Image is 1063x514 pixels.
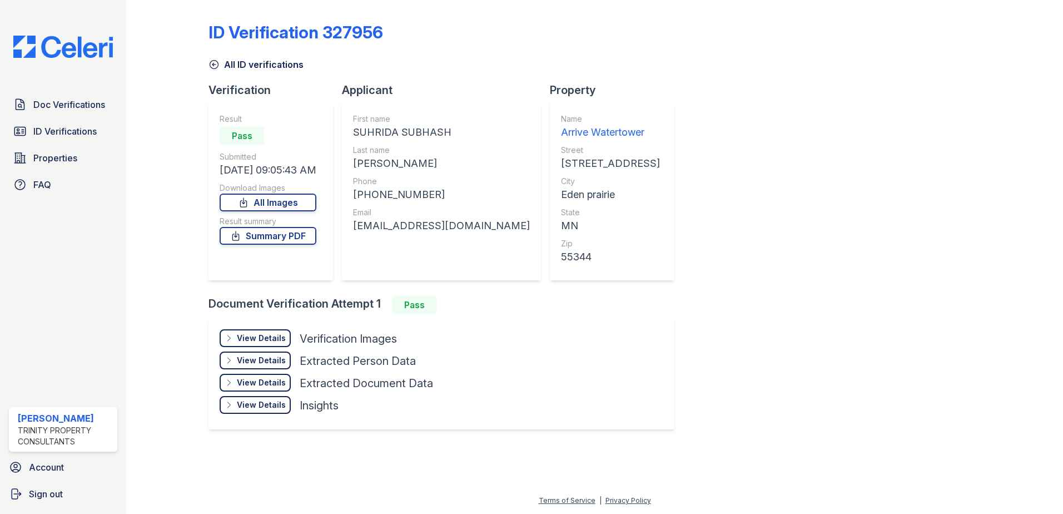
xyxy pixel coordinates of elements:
[561,238,660,249] div: Zip
[220,182,316,194] div: Download Images
[300,353,416,369] div: Extracted Person Data
[237,399,286,411] div: View Details
[4,36,122,58] img: CE_Logo_Blue-a8612792a0a2168367f1c8372b55b34899dd931a85d93a1a3d3e32e68fde9ad4.png
[300,398,339,413] div: Insights
[353,125,530,140] div: SUHRIDA SUBHASH
[220,113,316,125] div: Result
[220,216,316,227] div: Result summary
[353,156,530,171] div: [PERSON_NAME]
[220,151,316,162] div: Submitted
[9,147,117,169] a: Properties
[561,176,660,187] div: City
[561,113,660,140] a: Name Arrive Watertower
[353,207,530,218] div: Email
[561,249,660,265] div: 55344
[561,156,660,171] div: [STREET_ADDRESS]
[33,98,105,111] span: Doc Verifications
[18,425,113,447] div: Trinity Property Consultants
[353,176,530,187] div: Phone
[29,487,63,501] span: Sign out
[561,207,660,218] div: State
[353,187,530,202] div: [PHONE_NUMBER]
[561,125,660,140] div: Arrive Watertower
[342,82,550,98] div: Applicant
[4,483,122,505] a: Sign out
[220,127,264,145] div: Pass
[300,375,433,391] div: Extracted Document Data
[208,82,342,98] div: Verification
[9,93,117,116] a: Doc Verifications
[18,412,113,425] div: [PERSON_NAME]
[237,333,286,344] div: View Details
[550,82,683,98] div: Property
[561,187,660,202] div: Eden prairie
[561,218,660,234] div: MN
[353,113,530,125] div: First name
[237,355,286,366] div: View Details
[237,377,286,388] div: View Details
[33,125,97,138] span: ID Verifications
[4,456,122,478] a: Account
[599,496,602,505] div: |
[9,174,117,196] a: FAQ
[208,58,304,71] a: All ID verifications
[353,218,530,234] div: [EMAIL_ADDRESS][DOMAIN_NAME]
[605,496,651,505] a: Privacy Policy
[220,227,316,245] a: Summary PDF
[9,120,117,142] a: ID Verifications
[539,496,595,505] a: Terms of Service
[208,22,383,42] div: ID Verification 327956
[300,331,397,347] div: Verification Images
[220,194,316,211] a: All Images
[33,178,51,191] span: FAQ
[392,296,436,314] div: Pass
[353,145,530,156] div: Last name
[220,162,316,178] div: [DATE] 09:05:43 AM
[208,296,683,314] div: Document Verification Attempt 1
[33,151,77,165] span: Properties
[29,461,64,474] span: Account
[561,145,660,156] div: Street
[561,113,660,125] div: Name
